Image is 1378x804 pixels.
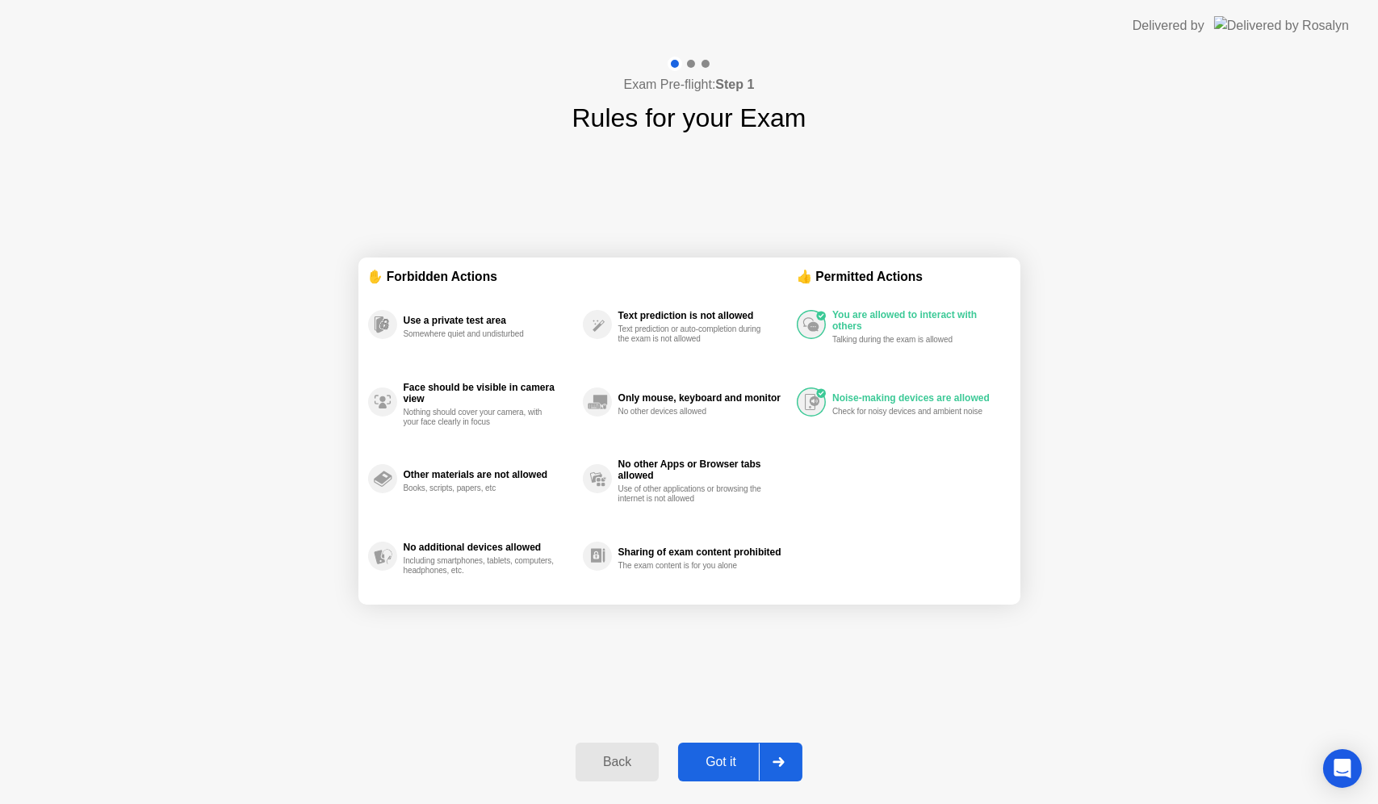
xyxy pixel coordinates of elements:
[404,542,575,553] div: No additional devices allowed
[683,755,759,769] div: Got it
[404,556,556,576] div: Including smartphones, tablets, computers, headphones, etc.
[618,484,771,504] div: Use of other applications or browsing the internet is not allowed
[618,310,789,321] div: Text prediction is not allowed
[576,743,659,781] button: Back
[832,407,985,417] div: Check for noisy devices and ambient noise
[618,325,771,344] div: Text prediction or auto-completion during the exam is not allowed
[618,546,789,558] div: Sharing of exam content prohibited
[1133,16,1204,36] div: Delivered by
[624,75,755,94] h4: Exam Pre-flight:
[1214,16,1349,35] img: Delivered by Rosalyn
[404,329,556,339] div: Somewhere quiet and undisturbed
[618,459,789,481] div: No other Apps or Browser tabs allowed
[580,755,654,769] div: Back
[715,77,754,91] b: Step 1
[572,98,806,137] h1: Rules for your Exam
[404,484,556,493] div: Books, scripts, papers, etc
[618,561,771,571] div: The exam content is for you alone
[404,469,575,480] div: Other materials are not allowed
[404,408,556,427] div: Nothing should cover your camera, with your face clearly in focus
[832,392,1002,404] div: Noise-making devices are allowed
[404,315,575,326] div: Use a private test area
[832,309,1002,332] div: You are allowed to interact with others
[1323,749,1362,788] div: Open Intercom Messenger
[618,407,771,417] div: No other devices allowed
[404,382,575,404] div: Face should be visible in camera view
[368,267,798,286] div: ✋ Forbidden Actions
[618,392,789,404] div: Only mouse, keyboard and monitor
[832,335,985,345] div: Talking during the exam is allowed
[797,267,1010,286] div: 👍 Permitted Actions
[678,743,802,781] button: Got it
